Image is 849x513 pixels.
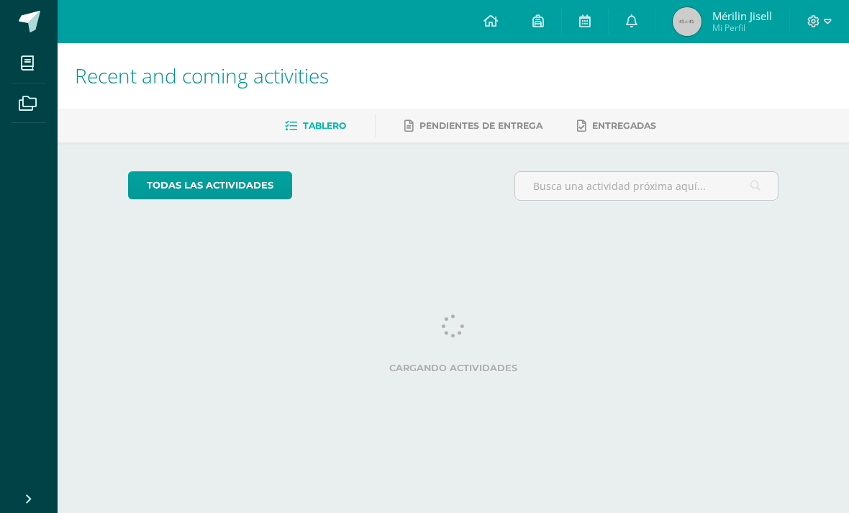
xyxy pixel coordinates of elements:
[673,7,702,36] img: 45x45
[285,114,346,137] a: Tablero
[577,114,656,137] a: Entregadas
[592,120,656,131] span: Entregadas
[303,120,346,131] span: Tablero
[128,171,292,199] a: todas las Actividades
[419,120,542,131] span: Pendientes de entrega
[128,363,779,373] label: Cargando actividades
[515,172,778,200] input: Busca una actividad próxima aquí...
[712,9,772,23] span: Mérilin Jisell
[712,22,772,34] span: Mi Perfil
[404,114,542,137] a: Pendientes de entrega
[75,62,329,89] span: Recent and coming activities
